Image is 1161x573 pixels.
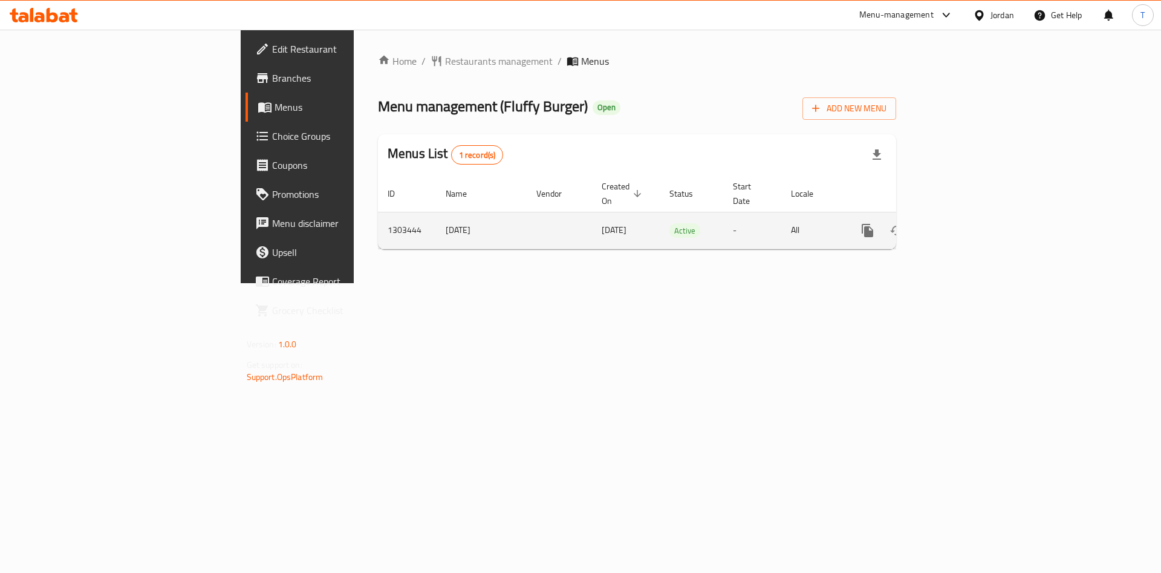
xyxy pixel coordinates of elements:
[602,179,645,208] span: Created On
[247,336,276,352] span: Version:
[452,149,503,161] span: 1 record(s)
[272,129,425,143] span: Choice Groups
[431,54,553,68] a: Restaurants management
[669,224,700,238] span: Active
[862,140,891,169] div: Export file
[246,151,435,180] a: Coupons
[436,212,527,249] td: [DATE]
[669,186,709,201] span: Status
[246,34,435,64] a: Edit Restaurant
[1140,8,1145,22] span: T
[733,179,767,208] span: Start Date
[802,97,896,120] button: Add New Menu
[781,212,844,249] td: All
[844,175,979,212] th: Actions
[593,102,620,113] span: Open
[378,54,896,68] nav: breadcrumb
[388,186,411,201] span: ID
[853,216,882,245] button: more
[859,8,934,22] div: Menu-management
[246,122,435,151] a: Choice Groups
[378,93,588,120] span: Menu management ( Fluffy Burger )
[791,186,829,201] span: Locale
[272,42,425,56] span: Edit Restaurant
[602,222,626,238] span: [DATE]
[378,175,979,249] table: enhanced table
[246,93,435,122] a: Menus
[882,216,911,245] button: Change Status
[247,369,324,385] a: Support.OpsPlatform
[246,267,435,296] a: Coverage Report
[246,64,435,93] a: Branches
[275,100,425,114] span: Menus
[246,180,435,209] a: Promotions
[247,357,302,373] span: Get support on:
[446,186,483,201] span: Name
[272,71,425,85] span: Branches
[272,187,425,201] span: Promotions
[246,238,435,267] a: Upsell
[246,296,435,325] a: Grocery Checklist
[272,303,425,318] span: Grocery Checklist
[451,145,504,165] div: Total records count
[558,54,562,68] li: /
[272,216,425,231] span: Menu disclaimer
[278,336,297,352] span: 1.0.0
[272,245,425,260] span: Upsell
[581,54,609,68] span: Menus
[388,145,503,165] h2: Menus List
[445,54,553,68] span: Restaurants management
[536,186,577,201] span: Vendor
[246,209,435,238] a: Menu disclaimer
[593,100,620,115] div: Open
[990,8,1014,22] div: Jordan
[723,212,781,249] td: -
[272,274,425,289] span: Coverage Report
[812,101,886,116] span: Add New Menu
[669,223,700,238] div: Active
[272,158,425,172] span: Coupons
